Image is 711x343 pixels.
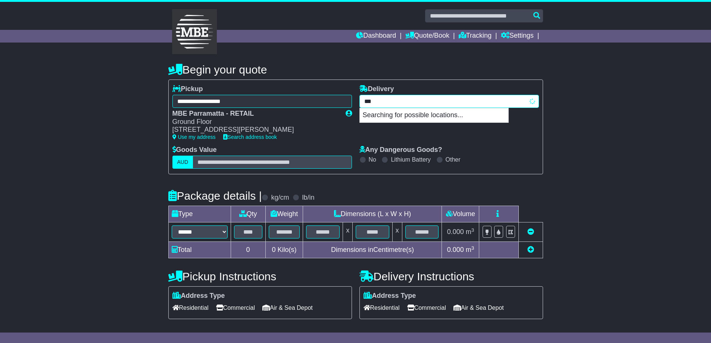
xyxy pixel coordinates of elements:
[265,242,303,258] td: Kilo(s)
[359,146,442,154] label: Any Dangerous Goods?
[172,134,216,140] a: Use my address
[442,206,479,222] td: Volume
[168,190,262,202] h4: Package details |
[168,206,231,222] td: Type
[407,302,446,314] span: Commercial
[527,228,534,236] a: Remove this item
[172,85,203,93] label: Pickup
[231,206,265,222] td: Qty
[168,242,231,258] td: Total
[466,228,474,236] span: m
[231,242,265,258] td: 0
[302,194,314,202] label: lb/in
[265,206,303,222] td: Weight
[172,110,338,118] div: MBE Parramatta - RETAIL
[405,30,449,43] a: Quote/Book
[501,30,534,43] a: Settings
[364,302,400,314] span: Residential
[172,156,193,169] label: AUD
[471,245,474,251] sup: 3
[223,134,277,140] a: Search address book
[447,246,464,253] span: 0.000
[364,292,416,300] label: Address Type
[168,63,543,76] h4: Begin your quote
[360,108,508,122] p: Searching for possible locations...
[271,194,289,202] label: kg/cm
[446,156,461,163] label: Other
[391,156,431,163] label: Lithium Battery
[303,206,442,222] td: Dimensions (L x W x H)
[343,222,353,242] td: x
[392,222,402,242] td: x
[262,302,313,314] span: Air & Sea Depot
[216,302,255,314] span: Commercial
[459,30,492,43] a: Tracking
[168,270,352,283] h4: Pickup Instructions
[369,156,376,163] label: No
[359,270,543,283] h4: Delivery Instructions
[172,126,338,134] div: [STREET_ADDRESS][PERSON_NAME]
[527,246,534,253] a: Add new item
[447,228,464,236] span: 0.000
[356,30,396,43] a: Dashboard
[172,146,217,154] label: Goods Value
[453,302,504,314] span: Air & Sea Depot
[466,246,474,253] span: m
[172,118,338,126] div: Ground Floor
[172,302,209,314] span: Residential
[359,95,539,108] typeahead: Please provide city
[303,242,442,258] td: Dimensions in Centimetre(s)
[471,227,474,233] sup: 3
[359,85,394,93] label: Delivery
[272,246,275,253] span: 0
[172,292,225,300] label: Address Type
